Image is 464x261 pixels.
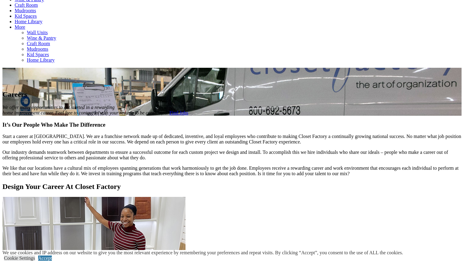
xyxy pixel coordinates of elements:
[15,2,38,8] a: Craft Room
[27,35,56,41] a: Wine & Pantry
[27,30,48,35] a: Wall Units
[27,57,55,63] a: Home Library
[2,121,462,128] h3: It’s Our People Who Make The Difference
[15,19,42,24] a: Home Library
[4,256,35,261] a: Cookie Settings
[2,183,462,191] h2: Design Your Career At Closet Factory
[2,165,462,176] p: We like that our locations have a cultural mix of employees spanning generations that work harmon...
[38,256,52,261] a: Accept
[27,46,48,52] a: Mudrooms
[27,41,50,46] a: Craft Room
[2,150,462,161] p: Our industry demands teamwork between departments to ensure a successful outcome for each custom ...
[15,13,37,19] a: Kid Spaces
[169,110,188,115] a: Find Jobs
[15,8,36,13] a: Mudrooms
[2,90,462,99] h1: Careers
[15,24,25,30] a: More menu text will display only on big screen
[2,134,462,145] p: Start a career at [GEOGRAPHIC_DATA]. We are a franchise network made up of dedicated, inventive, ...
[27,52,49,57] a: Kid Spaces
[2,105,168,115] em: We offer many opportunities to get started in a rewarding home improvement career. Feel free to c...
[2,250,403,256] div: We use cookies and IP address on our website to give you the most relevant experience by remember...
